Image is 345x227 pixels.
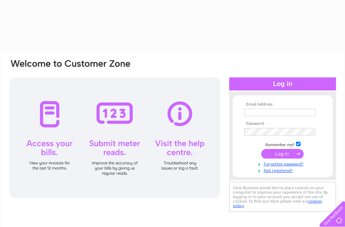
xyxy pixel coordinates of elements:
td: Remember me? [243,141,323,148]
div: Clear Business would like to place cookies on your computer to improve your experience of the sit... [229,182,336,212]
a: Not registered? [244,167,323,173]
th: Password: [243,121,323,126]
input: Submit [261,149,304,159]
th: Email Address: [243,102,323,107]
a: Forgotten password? [244,160,323,167]
a: cookies policy [233,199,322,208]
